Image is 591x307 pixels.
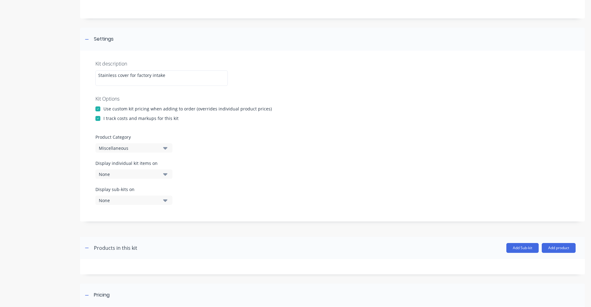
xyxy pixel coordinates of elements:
[94,35,114,43] div: Settings
[95,196,172,205] button: None
[103,115,179,122] div: I track costs and markups for this kit
[99,171,159,177] div: None
[95,95,569,102] div: Kit Options
[103,106,272,112] div: Use custom kit pricing when adding to order (overrides individual product prices)
[99,145,159,151] div: Miscellaneous
[95,134,569,140] label: Product Category
[94,244,137,252] div: Products in this kit
[542,243,576,253] button: Add product
[95,143,172,153] button: Miscellaneous
[95,186,172,193] label: Display sub-kits on
[95,70,228,86] div: Stainless cover for factory intake
[506,243,539,253] button: Add Sub-kit
[99,197,159,204] div: None
[95,60,569,67] div: Kit description
[95,160,172,166] label: Display individual kit items on
[95,169,172,179] button: None
[94,291,110,299] div: Pricing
